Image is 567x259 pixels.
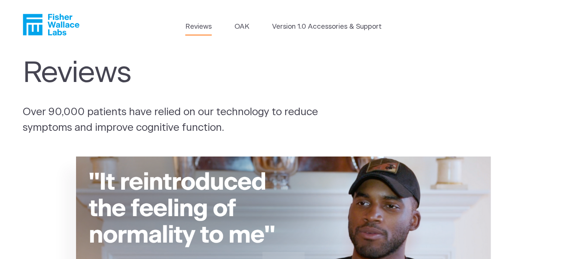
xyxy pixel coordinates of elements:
a: Fisher Wallace [23,14,79,35]
a: Reviews [185,22,212,32]
p: Over 90,000 patients have relied on our technology to reduce symptoms and improve cognitive funct... [23,105,349,136]
a: Version 1.0 Accessories & Support [272,22,382,32]
a: OAK [234,22,249,32]
h1: Reviews [23,56,333,91]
